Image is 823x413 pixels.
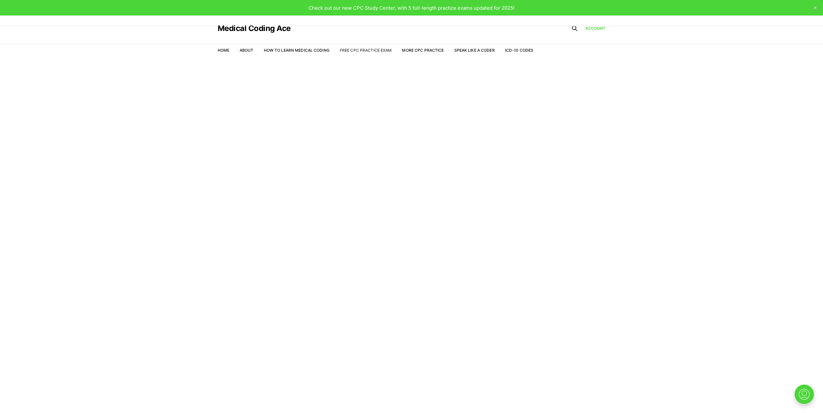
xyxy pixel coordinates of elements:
a: ICD-10 Codes [505,48,533,53]
a: Speak Like a Coder [454,48,495,53]
button: close [810,3,820,13]
a: How to Learn Medical Coding [264,48,330,53]
iframe: portal-trigger [789,381,823,413]
a: About [240,48,254,53]
a: Home [218,48,229,53]
a: Free CPC Practice Exam [340,48,392,53]
a: Medical Coding Ace [218,25,291,32]
span: Check out our new CPC Study Center, with 5 full-length practice exams updated for 2025! [309,5,514,11]
a: More CPC Practice [402,48,444,53]
a: Account [585,26,606,31]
